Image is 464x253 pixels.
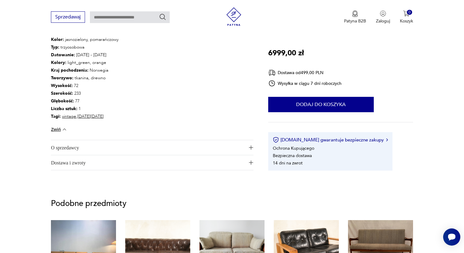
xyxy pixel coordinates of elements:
[62,113,76,119] a: vintage
[51,51,118,59] p: [DATE] - [DATE]
[77,113,104,119] a: [DATE][DATE]
[51,74,118,82] p: tkanina, drewno
[51,155,253,170] button: Ikona plusaDostawa i zwroty
[400,10,413,24] button: 0Koszyk
[376,18,390,24] p: Zaloguj
[51,52,75,58] b: Datowanie :
[376,10,390,24] button: Zaloguj
[400,18,413,24] p: Koszyk
[51,97,118,105] p: 77
[407,10,412,15] div: 0
[273,152,312,158] li: Bezpieczna dostawa
[268,69,276,77] img: Ikona dostawy
[268,97,374,112] button: Dodaj do koszyka
[268,80,342,87] div: Wysyłka w ciągu 7 dni roboczych
[249,160,253,165] img: Ikona plusa
[51,106,77,112] b: Liczba sztuk:
[273,160,303,166] li: 14 dni na zwrot
[51,43,118,51] p: trzyosobowa
[344,10,366,24] a: Ikona medaluPatyna B2B
[51,67,88,73] b: Kraj pochodzenia :
[344,18,366,24] p: Patyna B2B
[386,138,388,141] img: Ikona strzałki w prawo
[51,113,61,119] b: Tagi:
[159,13,166,21] button: Szukaj
[273,145,314,151] li: Ochrona Kupującego
[51,98,74,104] b: Głębokość :
[51,37,64,42] b: Kolor:
[51,44,59,50] b: Typ :
[51,82,118,89] p: 72
[51,155,245,170] span: Dostawa i zwroty
[249,145,253,150] img: Ikona plusa
[51,83,73,89] b: Wysokość :
[225,7,243,26] img: Patyna - sklep z meblami i dekoracjami vintage
[51,11,85,23] button: Sprzedawaj
[443,228,460,246] iframe: Smartsupp widget button
[51,140,245,155] span: O sprzedawcy
[61,126,68,132] img: chevron down
[51,140,253,155] button: Ikona plusaO sprzedawcy
[352,10,358,17] img: Ikona medalu
[51,113,118,120] p: ,
[51,60,66,65] b: Kolory :
[51,126,67,132] button: Zwiń
[380,10,386,17] img: Ikonka użytkownika
[51,90,73,96] b: Szerokość :
[403,10,409,17] img: Ikona koszyka
[273,137,279,143] img: Ikona certyfikatu
[51,15,85,20] a: Sprzedawaj
[268,69,342,77] div: Dostawa od 499,00 PLN
[268,47,304,59] p: 6999,00 zł
[51,75,73,81] b: Tworzywo :
[51,36,118,43] p: jasnozielony, pomarańczowy
[51,105,118,113] p: 1
[51,66,118,74] p: Norwegia
[51,200,413,207] p: Podobne przedmioty
[51,89,118,97] p: 233
[51,59,118,66] p: light_green, orange
[344,10,366,24] button: Patyna B2B
[273,137,388,143] button: [DOMAIN_NAME] gwarantuje bezpieczne zakupy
